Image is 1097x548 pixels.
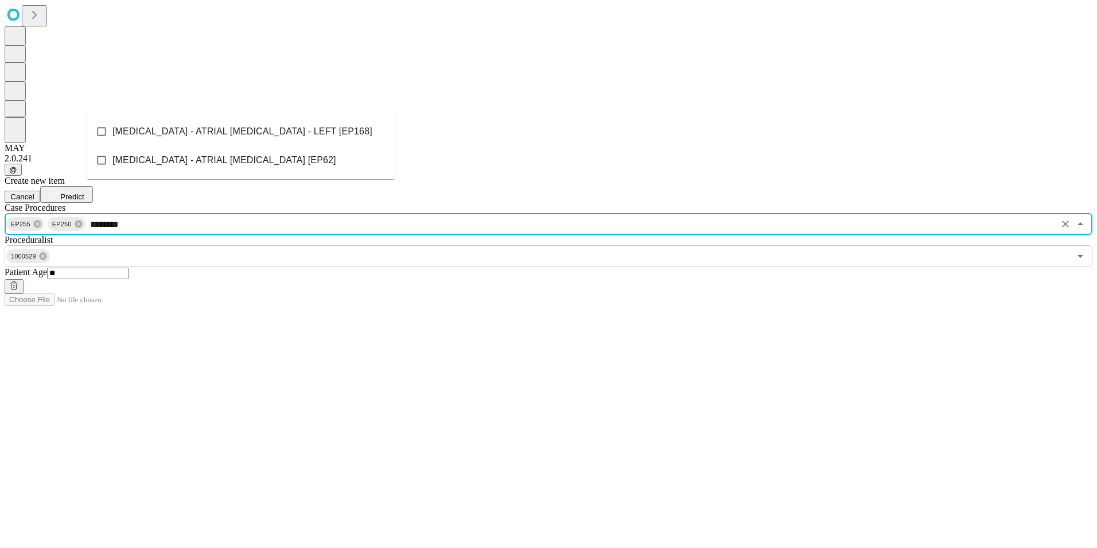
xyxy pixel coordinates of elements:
[5,267,47,277] span: Patient Age
[5,164,22,176] button: @
[6,217,44,231] div: EP255
[5,235,53,245] span: Proceduralist
[10,192,34,201] span: Cancel
[60,192,84,201] span: Predict
[48,218,76,231] span: EP250
[40,186,93,203] button: Predict
[6,249,50,263] div: 1000529
[1057,216,1073,232] button: Clear
[48,217,85,231] div: EP250
[9,165,17,174] span: @
[5,176,65,186] span: Create new item
[5,191,40,203] button: Cancel
[1072,216,1088,232] button: Close
[112,125,372,138] span: [MEDICAL_DATA] - ATRIAL [MEDICAL_DATA] - LEFT [EP168]
[5,153,1092,164] div: 2.0.241
[5,143,1092,153] div: MAY
[1072,248,1088,264] button: Open
[112,153,336,167] span: [MEDICAL_DATA] - ATRIAL [MEDICAL_DATA] [EP62]
[5,203,65,213] span: Scheduled Procedure
[6,218,35,231] span: EP255
[6,250,41,263] span: 1000529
